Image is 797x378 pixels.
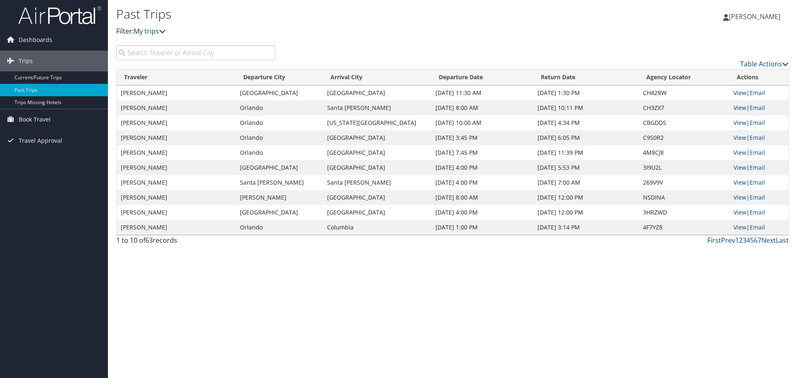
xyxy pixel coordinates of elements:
a: View [733,134,746,141]
td: [PERSON_NAME] [236,190,323,205]
td: [PERSON_NAME] [117,205,236,220]
td: [DATE] 6:05 PM [533,130,639,145]
th: Arrival City: activate to sort column ascending [323,69,431,85]
th: Departure Date: activate to sort column ascending [431,69,533,85]
td: [US_STATE][GEOGRAPHIC_DATA] [323,115,431,130]
td: Orlando [236,130,323,145]
a: View [733,119,746,127]
td: [DATE] 3:14 PM [533,220,639,235]
a: Email [750,208,765,216]
a: View [733,149,746,156]
td: [GEOGRAPHIC_DATA] [323,85,431,100]
td: CBGDDS [639,115,729,130]
a: Email [750,163,765,171]
input: Search Traveler or Arrival City [116,45,275,60]
td: Columbia [323,220,431,235]
td: [DATE] 12:00 PM [533,190,639,205]
a: View [733,89,746,97]
th: Traveler: activate to sort column ascending [117,69,236,85]
a: Email [750,193,765,201]
a: Email [750,104,765,112]
td: | [729,100,788,115]
td: [DATE] 11:30 AM [431,85,533,100]
td: [PERSON_NAME] [117,130,236,145]
td: [PERSON_NAME] [117,115,236,130]
td: [GEOGRAPHIC_DATA] [323,205,431,220]
a: [PERSON_NAME] [723,4,789,29]
td: CH3ZX7 [639,100,729,115]
a: First [707,236,721,245]
td: Santa [PERSON_NAME] [236,175,323,190]
span: Trips [19,51,33,71]
td: [DATE] 1:00 PM [431,220,533,235]
a: 5 [750,236,754,245]
td: [GEOGRAPHIC_DATA] [323,145,431,160]
td: [PERSON_NAME] [117,145,236,160]
a: Email [750,178,765,186]
td: | [729,115,788,130]
a: View [733,104,746,112]
a: Email [750,149,765,156]
td: CH42RW [639,85,729,100]
a: 3 [743,236,746,245]
span: Travel Approval [19,130,62,151]
a: Email [750,223,765,231]
td: [PERSON_NAME] [117,85,236,100]
td: | [729,220,788,235]
span: [PERSON_NAME] [729,12,780,21]
a: Email [750,119,765,127]
a: Table Actions [740,59,789,68]
a: View [733,178,746,186]
a: Last [776,236,789,245]
th: Actions [729,69,788,85]
span: Dashboards [19,29,52,50]
a: Next [761,236,776,245]
td: 4F7YZ8 [639,220,729,235]
td: | [729,205,788,220]
td: 269V9V [639,175,729,190]
a: View [733,223,746,231]
td: [GEOGRAPHIC_DATA] [236,85,323,100]
td: Santa [PERSON_NAME] [323,175,431,190]
td: [DATE] 10:11 PM [533,100,639,115]
td: [DATE] 3:45 PM [431,130,533,145]
td: Santa [PERSON_NAME] [323,100,431,115]
td: | [729,160,788,175]
td: [GEOGRAPHIC_DATA] [236,205,323,220]
td: [DATE] 12:00 PM [533,205,639,220]
td: Orlando [236,145,323,160]
a: 4 [746,236,750,245]
a: 7 [758,236,761,245]
a: Email [750,134,765,141]
a: View [733,163,746,171]
td: 3I9U2L [639,160,729,175]
th: Return Date: activate to sort column ascending [533,69,639,85]
td: [GEOGRAPHIC_DATA] [323,190,431,205]
h1: Past Trips [116,5,565,23]
td: [DATE] 4:34 PM [533,115,639,130]
a: View [733,193,746,201]
td: Orlando [236,220,323,235]
td: [DATE] 4:00 PM [431,175,533,190]
td: [PERSON_NAME] [117,190,236,205]
img: airportal-logo.png [18,5,101,25]
span: Book Travel [19,109,51,130]
td: [GEOGRAPHIC_DATA] [323,130,431,145]
td: [GEOGRAPHIC_DATA] [323,160,431,175]
a: 6 [754,236,758,245]
td: C9S0R2 [639,130,729,145]
td: Orlando [236,100,323,115]
td: [DATE] 4:00 PM [431,205,533,220]
td: [DATE] 7:00 AM [533,175,639,190]
th: Departure City: activate to sort column ascending [236,69,323,85]
td: [PERSON_NAME] [117,220,236,235]
span: 63 [145,236,153,245]
td: 4M8CJ8 [639,145,729,160]
a: Email [750,89,765,97]
td: | [729,190,788,205]
a: View [733,208,746,216]
td: [DATE] 10:00 AM [431,115,533,130]
th: Agency Locator: activate to sort column ascending [639,69,729,85]
td: [DATE] 8:00 AM [431,190,533,205]
td: 3HRZWD [639,205,729,220]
